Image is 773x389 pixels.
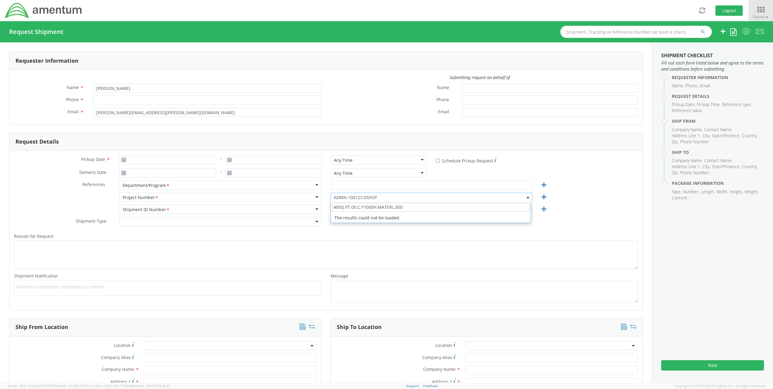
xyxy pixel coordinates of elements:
label: Schedule Pickup Request [436,157,496,164]
li: Zip [672,170,678,176]
i: Submitting request on behalf of [450,75,510,80]
li: Height [730,189,743,195]
span: Address 1 [432,379,452,384]
button: Rate [661,360,764,371]
span: Email [438,109,449,116]
span: Company Name [102,366,134,372]
div: Project Number [123,194,159,201]
span: Shipment Notification [14,273,58,279]
h3: Request Details [15,139,59,145]
span: Company Alias [422,354,452,360]
li: Address Line 1 [672,133,701,139]
span: Client: 2025.18.0-71d3358 [94,384,170,388]
span: Phone [436,97,449,104]
div: Shipment ID Number [123,207,170,213]
li: Address Line 1 [672,164,701,170]
span: Reason for Request [14,233,54,239]
div: Department/Program [123,182,170,189]
li: Contact Name [704,158,732,164]
li: The results could not be loaded. [331,213,531,223]
h3: Requester Information [15,58,78,64]
h4: Request Details [672,94,764,98]
span: Email [68,109,79,115]
input: Shipment, Tracking or Reference Number (at least 4 chars) [560,26,712,38]
li: Name [672,83,684,89]
span: Name [67,85,79,90]
h4: Request Shipment [9,28,63,35]
li: Type [672,189,682,195]
li: Company Name [672,158,703,164]
span: master, [DATE] 09:51:11 [56,384,93,388]
span: References [82,181,105,187]
a: Support [406,384,419,388]
span: Add email addresses separated by comma [17,284,319,290]
h3: Shipment Checklist [661,53,764,58]
li: Weight [745,189,758,195]
li: Content [672,195,687,201]
span: Phone [66,97,79,102]
li: Zip [672,139,678,145]
h4: Ship From [672,119,764,123]
li: Email [700,83,710,89]
li: Width [716,189,728,195]
span: Forms [753,14,769,20]
li: Phone Number [680,139,709,145]
h3: Ship From Location [15,324,68,330]
h3: Ship To Location [337,324,382,330]
li: Phone [685,83,698,89]
span: ADMN.100123.DSKSP [330,193,532,202]
span: Message [330,273,348,279]
span: Location [435,342,452,348]
span: ADMN.100123.DSKSP [334,194,529,200]
h4: Requester Information [672,75,764,80]
span: Company Alias [101,354,131,360]
span: Delivery Date [79,169,106,176]
li: City [702,133,710,139]
span: ▼ [765,15,769,20]
button: Logout [715,5,743,16]
div: Any Time [334,170,353,176]
li: City [702,164,710,170]
li: State/Province [712,133,740,139]
span: Copyright © [DATE]-[DATE] Agistix Inc., All Rights Reserved [674,384,766,388]
h4: Ship To [672,150,764,155]
span: master, [DATE] 09:46:25 [133,384,170,388]
input: Schedule Pickup Request [436,159,440,163]
li: Company Name [672,127,703,133]
li: Country [742,133,758,139]
li: Reference type [722,101,752,108]
li: Number [683,189,699,195]
span: Pickup Date [81,156,105,162]
a: Feedback [423,384,438,388]
h4: Package Information [672,181,764,185]
span: Location [114,342,131,348]
span: Fill out each form listed below and agree to the terms and conditions before submitting [661,60,764,72]
span: Name [437,85,449,91]
span: Address 1 [111,379,131,384]
img: dyn-intl-logo-049831509241104b2a82.png [5,2,83,19]
li: Phone Number [680,170,709,176]
li: State/Province [712,164,740,170]
span: Shipment Type [76,218,106,225]
li: Length [701,189,715,195]
span: Server: 2025.18.0-dd719145275 [7,384,93,388]
li: Contact Name [704,127,732,133]
div: Any Time [334,157,353,163]
li: Reference value [672,108,702,114]
li: Country [742,164,758,170]
li: Pickup Date [672,101,695,108]
span: Company Name [423,366,456,372]
li: Pickup Time [697,101,721,108]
